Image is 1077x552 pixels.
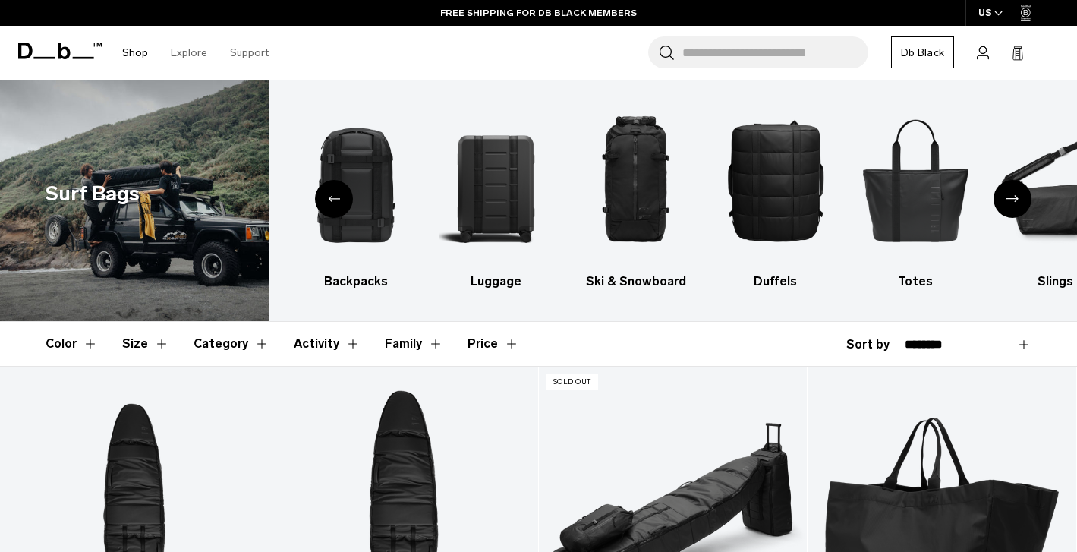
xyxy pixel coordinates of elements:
[439,95,553,291] li: 3 / 9
[160,95,273,291] a: Db All products
[300,95,413,291] a: Db Backpacks
[171,26,207,80] a: Explore
[315,180,353,218] div: Previous slide
[160,95,273,291] li: 1 / 9
[122,322,169,366] button: Toggle Filter
[439,273,553,291] h3: Luggage
[46,322,98,366] button: Toggle Filter
[122,26,148,80] a: Shop
[579,95,692,291] a: Db Ski & Snowboard
[579,95,692,265] img: Db
[46,178,140,210] h1: Surf Bags
[160,273,273,291] h3: All products
[440,6,637,20] a: FREE SHIPPING FOR DB BLACK MEMBERS
[719,95,832,265] img: Db
[719,273,832,291] h3: Duffels
[858,273,972,291] h3: Totes
[300,95,413,291] li: 2 / 9
[994,180,1031,218] div: Next slide
[858,95,972,291] li: 6 / 9
[294,322,361,366] button: Toggle Filter
[439,95,553,291] a: Db Luggage
[300,273,413,291] h3: Backpacks
[468,322,519,366] button: Toggle Price
[439,95,553,265] img: Db
[719,95,832,291] li: 5 / 9
[385,322,443,366] button: Toggle Filter
[858,95,972,265] img: Db
[858,95,972,291] a: Db Totes
[579,95,692,291] li: 4 / 9
[579,273,692,291] h3: Ski & Snowboard
[891,36,954,68] a: Db Black
[111,26,280,80] nav: Main Navigation
[230,26,269,80] a: Support
[160,95,273,265] img: Db
[300,95,413,265] img: Db
[719,95,832,291] a: Db Duffels
[546,374,598,390] p: Sold Out
[194,322,269,366] button: Toggle Filter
